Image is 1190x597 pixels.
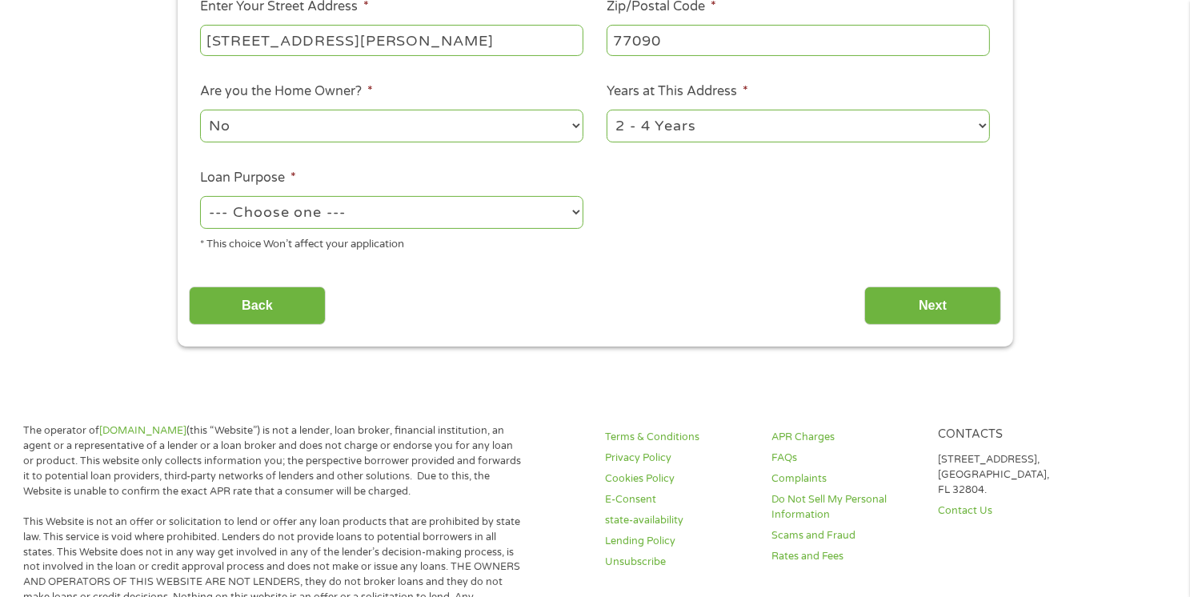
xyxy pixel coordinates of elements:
[605,451,752,466] a: Privacy Policy
[938,503,1085,519] a: Contact Us
[607,83,748,100] label: Years at This Address
[605,492,752,507] a: E-Consent
[605,471,752,487] a: Cookies Policy
[864,286,1001,326] input: Next
[938,427,1085,443] h4: Contacts
[200,25,583,55] input: 1 Main Street
[23,423,523,499] p: The operator of (this “Website”) is not a lender, loan broker, financial institution, an agent or...
[605,513,752,528] a: state-availability
[771,451,919,466] a: FAQs
[771,471,919,487] a: Complaints
[189,286,326,326] input: Back
[771,430,919,445] a: APR Charges
[605,534,752,549] a: Lending Policy
[938,452,1085,498] p: [STREET_ADDRESS], [GEOGRAPHIC_DATA], FL 32804.
[200,170,296,186] label: Loan Purpose
[99,424,186,437] a: [DOMAIN_NAME]
[605,555,752,570] a: Unsubscribe
[771,528,919,543] a: Scams and Fraud
[771,492,919,523] a: Do Not Sell My Personal Information
[200,231,583,253] div: * This choice Won’t affect your application
[200,83,373,100] label: Are you the Home Owner?
[605,430,752,445] a: Terms & Conditions
[771,549,919,564] a: Rates and Fees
